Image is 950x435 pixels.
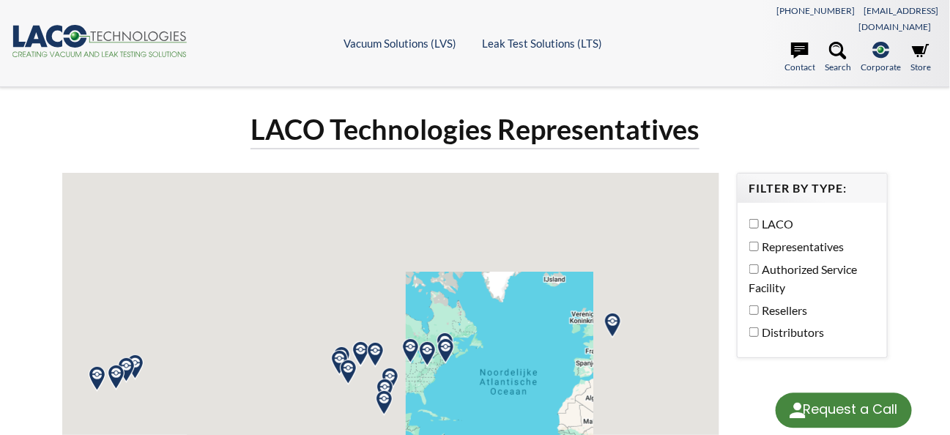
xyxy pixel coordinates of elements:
div: Request a Call [776,393,912,428]
h4: Filter by Type: [749,181,875,196]
input: Representatives [749,242,759,251]
label: LACO [749,215,868,234]
a: [PHONE_NUMBER] [776,5,855,16]
label: Representatives [749,237,868,256]
label: Resellers [749,301,868,320]
a: Leak Test Solutions (LTS) [483,37,603,50]
a: [EMAIL_ADDRESS][DOMAIN_NAME] [858,5,938,32]
label: Distributors [749,323,868,342]
div: Request a Call [803,393,897,427]
h1: LACO Technologies Representatives [251,111,699,149]
label: Authorized Service Facility [749,260,868,297]
span: Corporate [861,60,901,74]
input: Resellers [749,305,759,315]
a: Vacuum Solutions (LVS) [344,37,457,50]
a: Store [910,42,931,74]
a: Contact [784,42,815,74]
input: Distributors [749,327,759,337]
a: Search [825,42,851,74]
input: Authorized Service Facility [749,264,759,274]
input: LACO [749,219,759,228]
img: round button [786,399,809,423]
